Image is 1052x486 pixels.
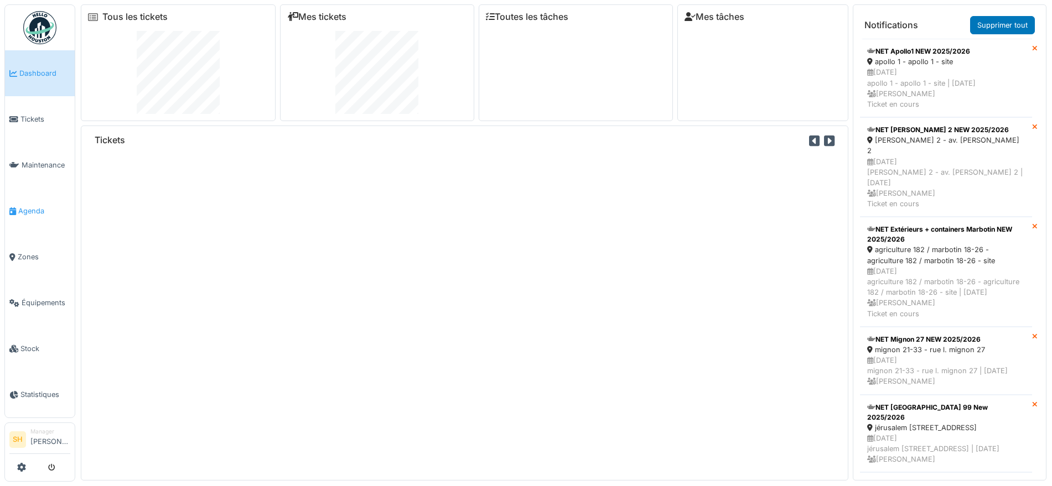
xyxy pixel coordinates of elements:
a: Maintenance [5,142,75,188]
div: [PERSON_NAME] 2 - av. [PERSON_NAME] 2 [867,135,1025,156]
div: Manager [30,427,70,436]
a: Supprimer tout [970,16,1035,34]
a: Agenda [5,188,75,234]
div: apollo 1 - apollo 1 - site [867,56,1025,67]
a: Mes tâches [685,12,744,22]
li: [PERSON_NAME] [30,427,70,451]
div: jérusalem [STREET_ADDRESS] [867,422,1025,433]
h6: Notifications [864,20,918,30]
a: NET Mignon 27 NEW 2025/2026 mignon 21-33 - rue l. mignon 27 [DATE]mignon 21-33 - rue l. mignon 27... [860,327,1032,395]
a: Équipements [5,280,75,326]
div: NET [PERSON_NAME] 2 NEW 2025/2026 [867,125,1025,135]
a: Stock [5,326,75,372]
a: NET [GEOGRAPHIC_DATA] 99 New 2025/2026 jérusalem [STREET_ADDRESS] [DATE]jérusalem [STREET_ADDRESS... [860,395,1032,473]
a: NET Apollo1 NEW 2025/2026 apollo 1 - apollo 1 - site [DATE]apollo 1 - apollo 1 - site | [DATE] [P... [860,39,1032,117]
img: Badge_color-CXgf-gQk.svg [23,11,56,44]
span: Tickets [20,114,70,124]
span: Dashboard [19,68,70,79]
a: NET Extérieurs + containers Marbotin NEW 2025/2026 agriculture 182 / marbotin 18-26 - agriculture... [860,217,1032,326]
span: Maintenance [22,160,70,170]
div: [DATE] agriculture 182 / marbotin 18-26 - agriculture 182 / marbotin 18-26 - site | [DATE] [PERSO... [867,266,1025,319]
a: Mes tickets [287,12,346,22]
div: mignon 21-33 - rue l. mignon 27 [867,344,1025,355]
span: Équipements [22,297,70,308]
div: NET Apollo1 NEW 2025/2026 [867,46,1025,56]
span: Statistiques [20,389,70,400]
a: SH Manager[PERSON_NAME] [9,427,70,454]
div: [DATE] mignon 21-33 - rue l. mignon 27 | [DATE] [PERSON_NAME] [867,355,1025,387]
li: SH [9,431,26,448]
a: NET [PERSON_NAME] 2 NEW 2025/2026 [PERSON_NAME] 2 - av. [PERSON_NAME] 2 [DATE][PERSON_NAME] 2 - a... [860,117,1032,217]
span: Agenda [18,206,70,216]
span: Stock [20,343,70,354]
div: agriculture 182 / marbotin 18-26 - agriculture 182 / marbotin 18-26 - site [867,244,1025,265]
div: [DATE] jérusalem [STREET_ADDRESS] | [DATE] [PERSON_NAME] [867,433,1025,465]
div: NET [GEOGRAPHIC_DATA] 99 New 2025/2026 [867,403,1025,422]
a: Zones [5,234,75,280]
span: Zones [18,252,70,262]
div: [DATE] apollo 1 - apollo 1 - site | [DATE] [PERSON_NAME] Ticket en cours [867,67,1025,109]
div: [DATE] [PERSON_NAME] 2 - av. [PERSON_NAME] 2 | [DATE] [PERSON_NAME] Ticket en cours [867,156,1025,210]
a: Tous les tickets [102,12,168,22]
div: NET Mignon 27 NEW 2025/2026 [867,335,1025,344]
a: Tickets [5,96,75,142]
div: NET Extérieurs + containers Marbotin NEW 2025/2026 [867,224,1025,244]
a: Statistiques [5,372,75,417]
h6: Tickets [95,135,125,145]
a: Dashboard [5,50,75,96]
a: Toutes les tâches [486,12,568,22]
